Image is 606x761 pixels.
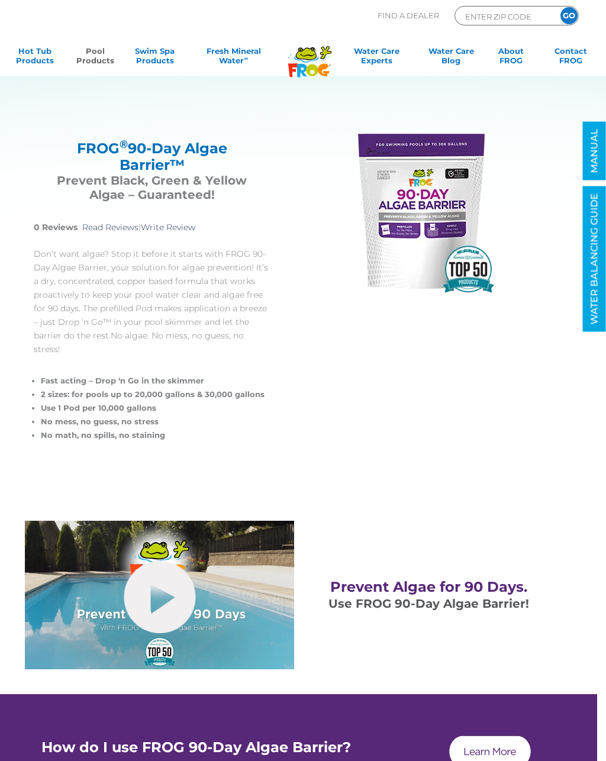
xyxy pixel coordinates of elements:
[34,247,270,356] p: Don’t want algae? Stop it before it starts with FROG 90-Day Algae Barrier, your solution for alga...
[318,595,539,612] h3: Use FROG 90-Day Algae Barrier!
[244,55,248,62] sup: ∞
[34,222,78,233] strong: 0 Reviews
[41,388,270,401] li: 2 sizes: for pools up to 20,000 gallons & 30,000 gallons
[339,46,414,70] a: Water CareExperts
[330,578,527,595] span: Prevent Algae for 90 Days.
[72,46,118,70] a: PoolProducts
[560,7,578,24] input: GO
[12,46,59,70] a: Hot TubProducts
[428,46,475,70] a: Water CareBlog
[41,401,270,415] li: Use 1 Pod per 10,000 gallons
[34,330,244,354] span: No algae. No mess, no guess, no stress!
[82,222,138,233] a: Read Reviews
[25,521,294,669] img: Algae Barrier
[583,122,606,180] a: MANUAL
[41,374,270,388] li: Fast acting – Drop ‘n Go in the skimmer
[141,222,195,233] a: Write Review
[378,6,439,25] p: Find A Dealer
[120,138,128,151] sup: ®
[46,140,258,173] h2: FROG 90-Day Algae Barrier™
[282,31,338,78] img: Frog Products Logo
[46,173,258,202] h3: Prevent Black, Green & Yellow Algae – Guaranteed!
[41,430,165,440] span: No math, no spills, no staining
[488,46,534,70] a: AboutFROG
[34,221,270,234] p: |
[41,417,159,426] span: No mess, no guess, no stress
[547,46,594,70] a: ContactFROG
[25,739,368,756] h2: How do I use FROG 90-Day Algae Barrier?
[131,46,178,70] a: Swim SpaProducts
[583,186,606,332] a: WATER BALANCING GUIDE
[192,46,276,70] a: Fresh MineralWater∞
